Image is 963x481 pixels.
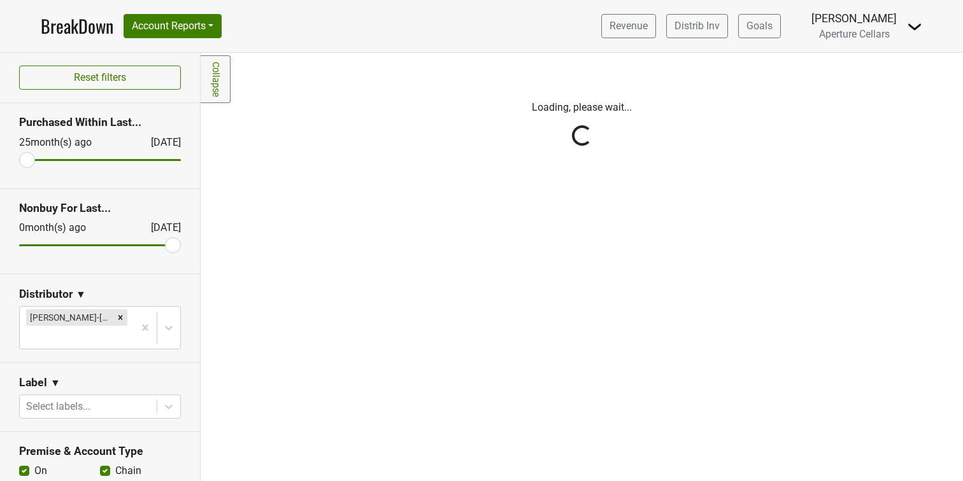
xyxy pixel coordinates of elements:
[811,10,897,27] div: [PERSON_NAME]
[666,14,728,38] a: Distrib Inv
[229,100,936,115] p: Loading, please wait...
[201,55,231,103] a: Collapse
[907,19,922,34] img: Dropdown Menu
[601,14,656,38] a: Revenue
[41,13,113,39] a: BreakDown
[738,14,781,38] a: Goals
[819,28,890,40] span: Aperture Cellars
[124,14,222,38] button: Account Reports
